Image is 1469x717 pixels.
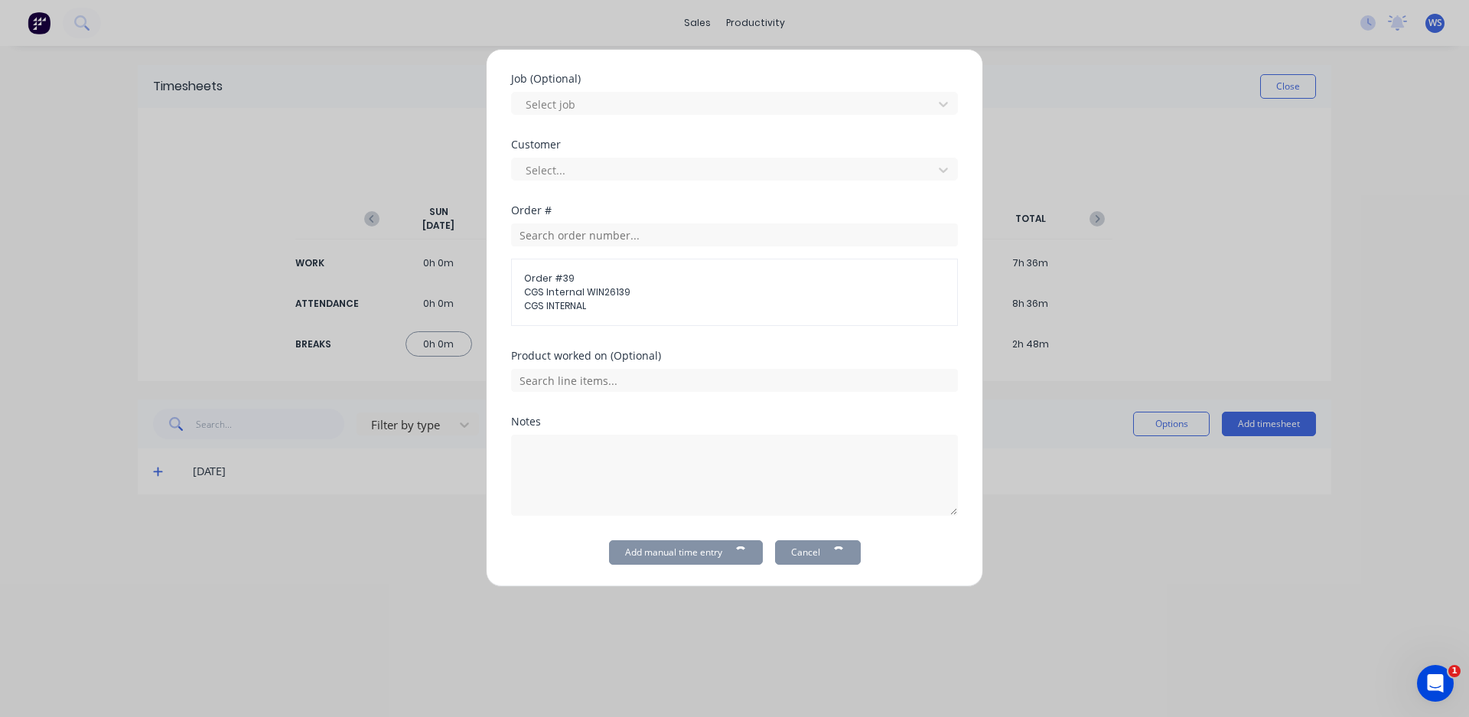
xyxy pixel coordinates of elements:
[775,540,861,565] button: Cancel
[511,416,958,427] div: Notes
[511,205,958,216] div: Order #
[511,350,958,361] div: Product worked on (Optional)
[511,139,958,150] div: Customer
[1448,665,1461,677] span: 1
[511,369,958,392] input: Search line items...
[511,73,958,84] div: Job (Optional)
[1417,665,1454,702] iframe: Intercom live chat
[524,272,945,285] span: Order # 39
[524,299,945,313] span: CGS INTERNAL
[524,285,945,299] span: CGS Internal WIN26139
[609,540,763,565] button: Add manual time entry
[511,223,958,246] input: Search order number...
